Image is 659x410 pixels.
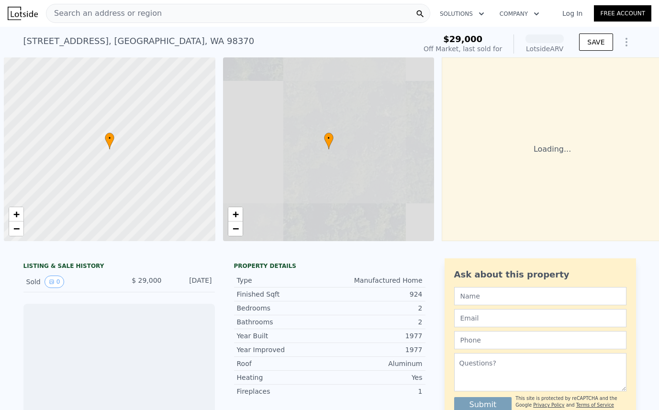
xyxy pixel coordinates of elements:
[579,33,613,51] button: SAVE
[443,34,482,44] span: $29,000
[105,134,114,143] span: •
[105,133,114,149] div: •
[13,222,20,234] span: −
[533,402,564,408] a: Privacy Policy
[432,5,492,22] button: Solutions
[45,276,65,288] button: View historical data
[617,33,636,52] button: Show Options
[551,9,594,18] a: Log In
[330,303,423,313] div: 2
[324,133,334,149] div: •
[228,207,243,222] a: Zoom in
[576,402,614,408] a: Terms of Service
[237,317,330,327] div: Bathrooms
[9,222,23,236] a: Zoom out
[232,222,238,234] span: −
[424,44,502,54] div: Off Market, last sold for
[454,268,626,281] div: Ask about this property
[228,222,243,236] a: Zoom out
[330,387,423,396] div: 1
[23,34,255,48] div: [STREET_ADDRESS] , [GEOGRAPHIC_DATA] , WA 98370
[330,359,423,368] div: Aluminum
[237,276,330,285] div: Type
[8,7,38,20] img: Lotside
[330,317,423,327] div: 2
[330,331,423,341] div: 1977
[23,262,215,272] div: LISTING & SALE HISTORY
[234,262,425,270] div: Property details
[330,289,423,299] div: 924
[454,331,626,349] input: Phone
[330,345,423,355] div: 1977
[132,277,161,284] span: $ 29,000
[525,44,564,54] div: Lotside ARV
[237,359,330,368] div: Roof
[232,208,238,220] span: +
[26,276,112,288] div: Sold
[454,287,626,305] input: Name
[237,331,330,341] div: Year Built
[13,208,20,220] span: +
[237,345,330,355] div: Year Improved
[492,5,547,22] button: Company
[324,134,334,143] span: •
[594,5,651,22] a: Free Account
[237,373,330,382] div: Heating
[237,387,330,396] div: Fireplaces
[330,276,423,285] div: Manufactured Home
[169,276,212,288] div: [DATE]
[237,289,330,299] div: Finished Sqft
[454,309,626,327] input: Email
[46,8,162,19] span: Search an address or region
[330,373,423,382] div: Yes
[237,303,330,313] div: Bedrooms
[9,207,23,222] a: Zoom in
